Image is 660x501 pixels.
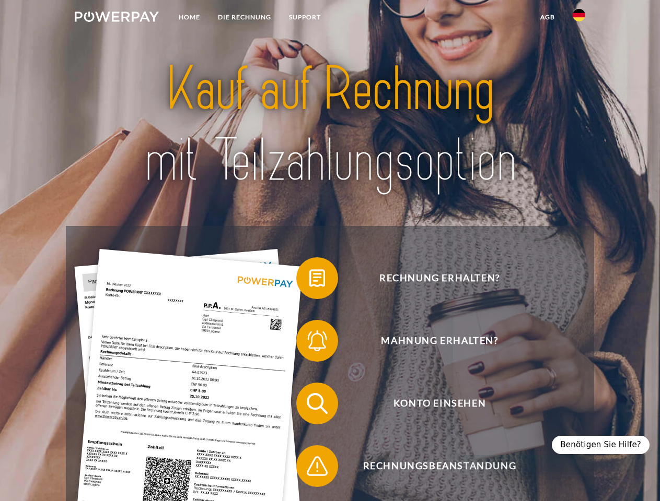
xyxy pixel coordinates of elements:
button: Konto einsehen [296,383,568,424]
a: SUPPORT [280,8,330,27]
a: DIE RECHNUNG [209,8,280,27]
img: qb_warning.svg [304,453,330,479]
span: Konto einsehen [311,383,568,424]
span: Mahnung erhalten? [311,320,568,362]
iframe: Button to launch messaging window [618,459,652,493]
a: Home [170,8,209,27]
button: Rechnungsbeanstandung [296,445,568,487]
img: qb_bill.svg [304,265,330,291]
span: Rechnungsbeanstandung [311,445,568,487]
img: qb_bell.svg [304,328,330,354]
img: logo-powerpay-white.svg [75,11,159,22]
img: title-powerpay_de.svg [100,50,560,200]
iframe: Messaging window [453,90,652,455]
a: agb [531,8,564,27]
img: de [573,9,585,21]
img: qb_search.svg [304,390,330,416]
span: Rechnung erhalten? [311,257,568,299]
button: Rechnung erhalten? [296,257,568,299]
button: Mahnung erhalten? [296,320,568,362]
